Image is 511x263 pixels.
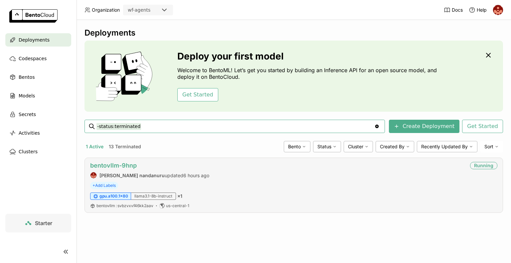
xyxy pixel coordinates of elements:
[9,9,58,23] img: logo
[389,120,459,133] button: Create Deployment
[19,110,36,118] span: Secrets
[19,92,35,100] span: Models
[5,108,71,121] a: Secrets
[177,88,218,101] button: Get Started
[5,214,71,232] a: Starter
[313,141,341,152] div: Status
[5,70,71,84] a: Bentos
[96,121,374,132] input: Search
[462,120,503,133] button: Get Started
[5,89,71,102] a: Models
[85,142,105,151] button: 1 Active
[5,126,71,140] a: Activities
[376,141,414,152] div: Created By
[177,51,440,62] h3: Deploy your first model
[177,67,440,80] p: Welcome to BentoML! Let’s get you started by building an Inference API for an open source model, ...
[99,173,165,178] strong: [PERSON_NAME] nandanuru
[96,203,153,208] span: bentovllm svbzvxvf46kk2aav
[480,141,503,152] div: Sort
[19,148,38,156] span: Clusters
[380,144,405,150] span: Created By
[96,203,153,208] a: bentovllm:svbzvxvf46kk2aav
[288,144,301,150] span: Bento
[477,7,487,13] span: Help
[35,220,52,226] span: Starter
[344,141,373,152] div: Cluster
[90,172,209,179] div: updated
[19,73,35,81] span: Bentos
[284,141,310,152] div: Bento
[183,173,209,178] span: 6 hours ago
[19,55,47,63] span: Codespaces
[417,141,477,152] div: Recently Updated By
[177,193,182,199] span: × 1
[470,162,497,169] div: Running
[107,142,142,151] button: 13 Terminated
[90,182,118,189] span: +Add Labels
[19,129,40,137] span: Activities
[5,52,71,65] a: Codespaces
[90,51,161,101] img: cover onboarding
[151,7,152,14] input: Selected wf-agents.
[348,144,363,150] span: Cluster
[128,7,150,13] div: wf-agents
[92,7,120,13] span: Organization
[484,144,493,150] span: Sort
[421,144,468,150] span: Recently Updated By
[166,203,189,208] span: us-central-1
[90,162,137,169] a: bentovllm-9hnp
[444,7,463,13] a: Docs
[5,33,71,47] a: Deployments
[99,194,128,199] span: gpu.a100.1x80
[116,203,117,208] span: :
[131,193,176,200] div: llama3.1-8b-instruct
[90,172,96,178] img: prasanth nandanuru
[5,145,71,158] a: Clusters
[374,124,380,129] svg: Clear value
[317,144,331,150] span: Status
[19,36,50,44] span: Deployments
[452,7,463,13] span: Docs
[469,7,487,13] div: Help
[85,28,503,38] div: Deployments
[493,5,503,15] img: prasanth nandanuru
